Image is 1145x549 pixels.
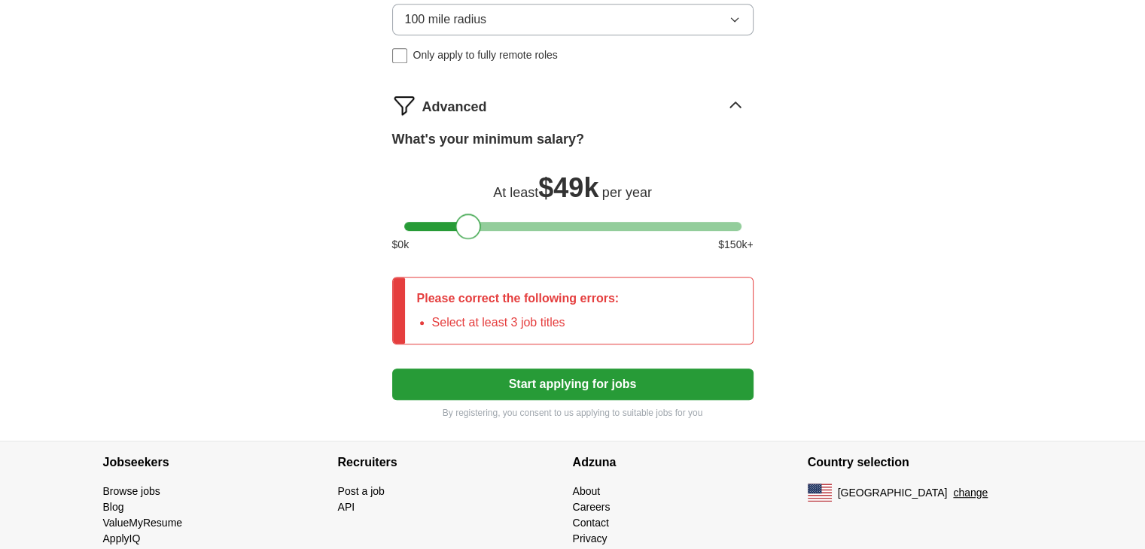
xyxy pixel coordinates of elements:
[405,11,487,29] span: 100 mile radius
[338,501,355,513] a: API
[602,185,652,200] span: per year
[392,93,416,117] img: filter
[103,485,160,497] a: Browse jobs
[392,237,410,253] span: $ 0 k
[103,532,141,544] a: ApplyIQ
[838,485,948,501] span: [GEOGRAPHIC_DATA]
[417,290,620,308] p: Please correct the following errors:
[422,97,487,117] span: Advanced
[573,501,611,513] a: Careers
[953,485,988,501] button: change
[808,441,1043,484] h4: Country selection
[493,185,538,200] span: At least
[432,314,620,332] li: Select at least 3 job titles
[338,485,385,497] a: Post a job
[392,48,407,63] input: Only apply to fully remote roles
[392,129,584,150] label: What's your minimum salary?
[718,237,753,253] span: $ 150 k+
[392,4,754,35] button: 100 mile radius
[573,532,608,544] a: Privacy
[808,484,832,502] img: US flag
[573,485,601,497] a: About
[538,172,598,203] span: $ 49k
[573,517,609,529] a: Contact
[413,47,558,63] span: Only apply to fully remote roles
[103,501,124,513] a: Blog
[103,517,183,529] a: ValueMyResume
[392,369,754,400] button: Start applying for jobs
[392,406,754,420] p: By registering, you consent to us applying to suitable jobs for you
